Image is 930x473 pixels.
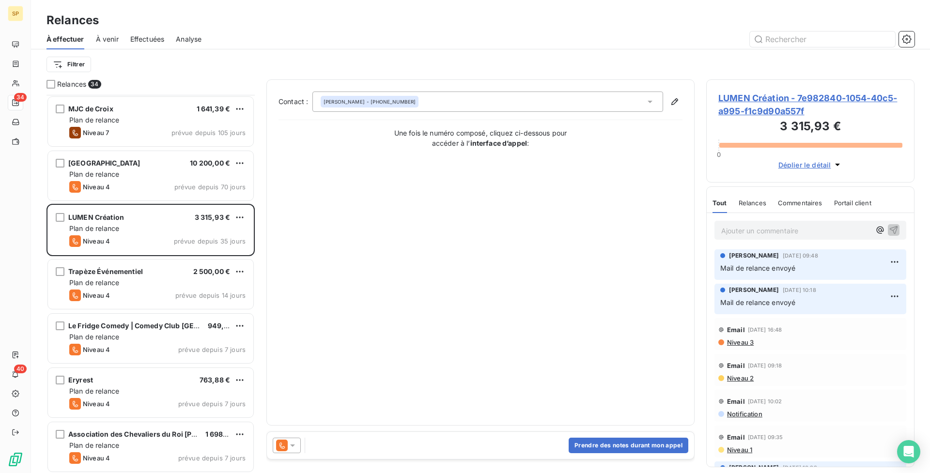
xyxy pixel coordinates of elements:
[46,57,91,72] button: Filtrer
[718,92,902,118] span: LUMEN Création - 7e982840-1054-40c5-a995-f1c9d90a557f
[729,251,779,260] span: [PERSON_NAME]
[69,387,119,395] span: Plan de relance
[57,79,86,89] span: Relances
[739,199,766,207] span: Relances
[190,159,230,167] span: 10 200,00 €
[775,159,846,170] button: Déplier le détail
[174,183,246,191] span: prévue depuis 70 jours
[175,291,246,299] span: prévue depuis 14 jours
[69,170,119,178] span: Plan de relance
[783,253,818,259] span: [DATE] 09:48
[46,34,84,44] span: À effectuer
[176,34,201,44] span: Analyse
[384,128,577,148] p: Une fois le numéro composé, cliquez ci-dessous pour accéder à l’ :
[68,267,143,275] span: Trapèze Événementiel
[324,98,365,105] span: [PERSON_NAME]
[729,286,779,294] span: [PERSON_NAME]
[279,97,312,107] label: Contact :
[778,160,831,170] span: Déplier le détail
[178,454,246,462] span: prévue depuis 7 jours
[171,129,246,137] span: prévue depuis 105 jours
[748,327,782,333] span: [DATE] 16:48
[83,346,110,353] span: Niveau 4
[205,430,239,438] span: 1 698,10 €
[750,31,895,47] input: Rechercher
[727,433,745,441] span: Email
[720,298,795,306] span: Mail de relance envoyé
[727,397,745,405] span: Email
[83,454,110,462] span: Niveau 4
[68,376,93,384] span: Eryrest
[726,374,754,382] span: Niveau 2
[69,278,119,287] span: Plan de relance
[569,438,688,453] button: Prendre des notes durant mon appel
[83,129,109,137] span: Niveau 7
[727,326,745,334] span: Email
[174,237,246,245] span: prévue depuis 35 jours
[748,434,783,440] span: [DATE] 09:35
[726,338,754,346] span: Niveau 3
[88,80,101,89] span: 34
[68,213,124,221] span: LUMEN Création
[729,463,779,472] span: [PERSON_NAME]
[193,267,231,275] span: 2 500,00 €
[178,346,246,353] span: prévue depuis 7 jours
[324,98,416,105] div: - [PHONE_NUMBER]
[69,116,119,124] span: Plan de relance
[69,441,119,449] span: Plan de relance
[783,465,817,471] span: [DATE] 10:22
[726,410,762,418] span: Notification
[83,291,110,299] span: Niveau 4
[69,224,119,232] span: Plan de relance
[834,199,871,207] span: Portail client
[720,264,795,272] span: Mail de relance envoyé
[8,6,23,21] div: SP
[14,93,27,102] span: 34
[200,376,230,384] span: 763,88 €
[69,333,119,341] span: Plan de relance
[68,321,253,330] span: Le Fridge Comedy | Comedy Club [GEOGRAPHIC_DATA]
[46,12,99,29] h3: Relances
[130,34,165,44] span: Effectuées
[68,159,140,167] span: [GEOGRAPHIC_DATA]
[470,139,527,147] strong: interface d’appel
[748,363,782,368] span: [DATE] 09:18
[197,105,231,113] span: 1 641,39 €
[778,199,822,207] span: Commentaires
[178,400,246,408] span: prévue depuis 7 jours
[726,446,752,454] span: Niveau 1
[783,287,816,293] span: [DATE] 10:18
[14,365,27,373] span: 40
[68,105,113,113] span: MJC de Croix
[727,362,745,369] span: Email
[718,118,902,137] h3: 3 315,93 €
[83,237,110,245] span: Niveau 4
[195,213,231,221] span: 3 315,93 €
[713,199,727,207] span: Tout
[83,183,110,191] span: Niveau 4
[83,400,110,408] span: Niveau 4
[748,398,782,404] span: [DATE] 10:02
[68,430,243,438] span: Association des Chevaliers du Roi [PERSON_NAME]
[96,34,119,44] span: À venir
[717,151,721,158] span: 0
[46,95,255,473] div: grid
[8,452,23,467] img: Logo LeanPay
[208,321,239,330] span: 949,50 €
[897,440,920,463] div: Open Intercom Messenger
